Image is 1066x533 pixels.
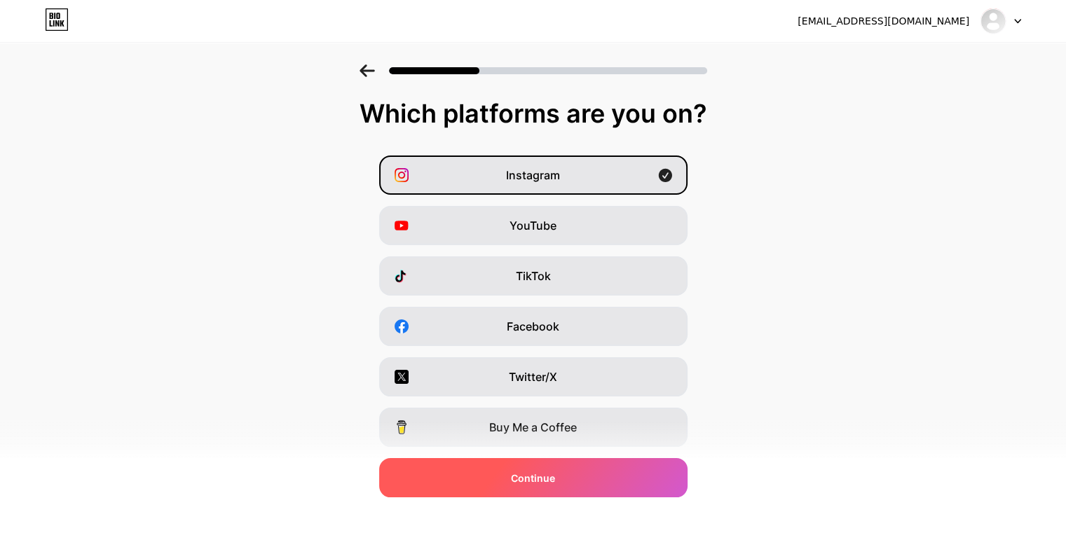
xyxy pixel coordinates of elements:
span: Buy Me a Coffee [489,419,577,436]
span: Facebook [507,318,559,335]
span: Continue [511,471,555,485]
span: TikTok [516,268,551,284]
div: [EMAIL_ADDRESS][DOMAIN_NAME] [798,14,969,29]
span: Twitter/X [509,368,557,385]
span: Instagram [506,167,560,184]
img: Galihrestu N [980,8,1006,34]
div: Which platforms are you on? [14,99,1052,127]
span: YouTube [510,217,556,234]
